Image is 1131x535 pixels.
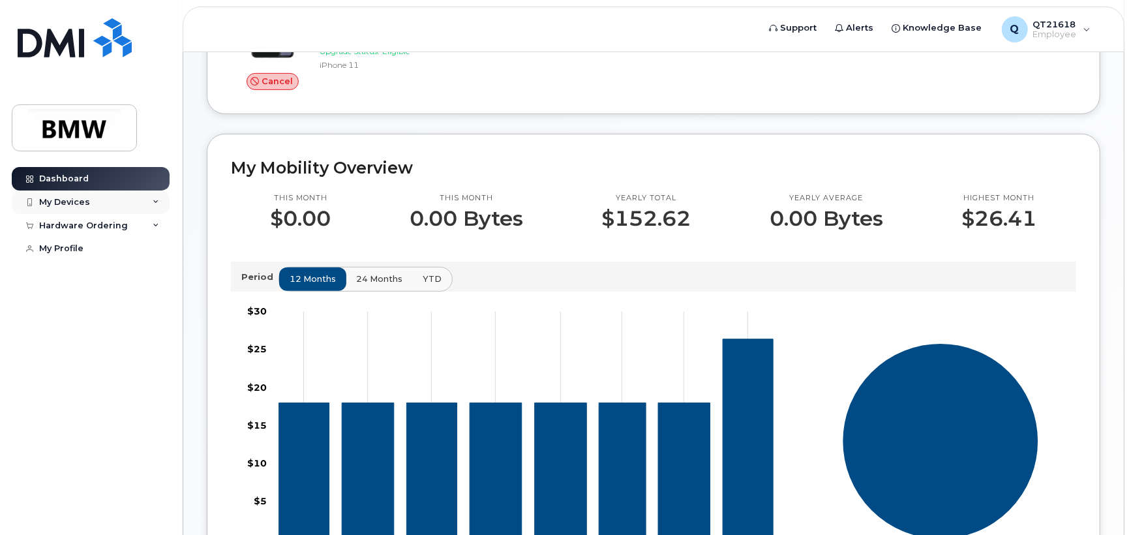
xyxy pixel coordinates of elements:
[410,193,523,204] p: This month
[254,496,267,508] tspan: $5
[781,22,817,35] span: Support
[423,273,442,285] span: YTD
[247,306,267,318] tspan: $30
[1033,19,1077,29] span: QT21618
[410,207,523,230] p: 0.00 Bytes
[601,207,691,230] p: $152.62
[247,420,267,432] tspan: $15
[247,382,267,393] tspan: $20
[241,271,279,283] p: Period
[247,458,267,470] tspan: $10
[1033,29,1077,40] span: Employee
[883,15,991,41] a: Knowledge Base
[993,16,1100,42] div: QT21618
[826,15,883,41] a: Alerts
[270,207,331,230] p: $0.00
[903,22,982,35] span: Knowledge Base
[1010,22,1019,37] span: Q
[382,46,410,56] span: Eligible
[1074,478,1121,525] iframe: Messenger Launcher
[962,193,1037,204] p: Highest month
[320,59,425,70] div: iPhone 11
[262,75,293,87] span: Cancel
[356,273,402,285] span: 24 months
[761,15,826,41] a: Support
[270,193,331,204] p: This month
[320,46,380,56] span: Upgrade Status:
[962,207,1037,230] p: $26.41
[770,193,883,204] p: Yearly average
[247,344,267,356] tspan: $25
[847,22,874,35] span: Alerts
[770,207,883,230] p: 0.00 Bytes
[601,193,691,204] p: Yearly total
[231,158,1076,177] h2: My Mobility Overview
